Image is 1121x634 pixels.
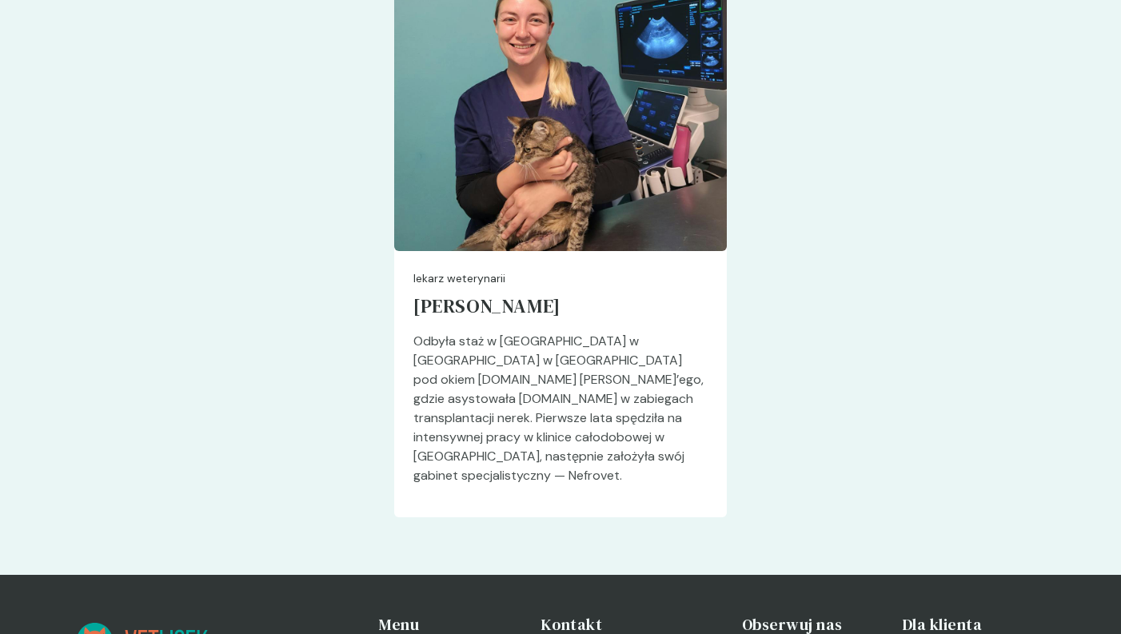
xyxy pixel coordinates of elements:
[413,270,708,287] p: lekarz weterynarii
[413,332,708,498] p: Odbyła staż w [GEOGRAPHIC_DATA] w [GEOGRAPHIC_DATA] w [GEOGRAPHIC_DATA] pod okiem [DOMAIN_NAME] [...
[413,287,708,332] a: [PERSON_NAME]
